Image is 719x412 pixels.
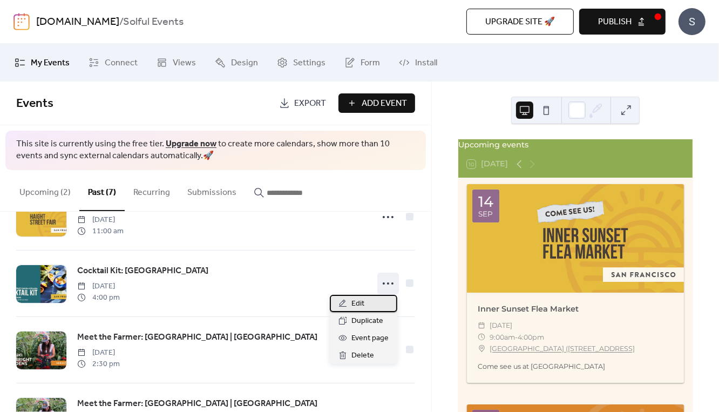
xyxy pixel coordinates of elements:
a: [DOMAIN_NAME] [36,12,119,32]
span: Connect [105,57,138,70]
div: Come see us at [GEOGRAPHIC_DATA] [467,362,684,372]
span: Meet the Farmer: [GEOGRAPHIC_DATA] | [GEOGRAPHIC_DATA] [77,397,317,410]
span: 4:00 pm [77,292,120,303]
span: Duplicate [351,315,383,328]
div: S [679,8,706,35]
a: Cocktail Kit: [GEOGRAPHIC_DATA] [77,264,208,278]
button: Upcoming (2) [11,170,79,210]
div: ​ [478,320,485,331]
b: Solful Events [123,12,184,32]
span: Edit [351,298,364,310]
button: Publish [579,9,666,35]
span: [DATE] [77,214,124,226]
span: Event page [351,332,389,345]
div: Inner Sunset Flea Market [467,303,684,315]
button: Past (7) [79,170,125,211]
a: Settings [269,48,334,77]
a: Views [148,48,204,77]
span: This site is currently using the free tier. to create more calendars, show more than 10 events an... [16,138,415,163]
span: 11:00 am [77,226,124,237]
button: Upgrade site 🚀 [466,9,574,35]
span: [DATE] [77,281,120,292]
span: 4:00pm [518,332,544,343]
span: Events [16,92,53,116]
div: ​ [478,332,485,343]
img: logo [13,13,30,30]
a: Form [336,48,388,77]
button: Add Event [338,93,415,113]
button: Recurring [125,170,179,210]
span: Cocktail Kit: [GEOGRAPHIC_DATA] [77,265,208,278]
div: ​ [478,343,485,354]
span: 2:30 pm [77,359,120,370]
span: Views [173,57,196,70]
a: Install [391,48,445,77]
span: Delete [351,349,374,362]
div: 14 [478,194,493,209]
a: Design [207,48,266,77]
a: Meet the Farmer: [GEOGRAPHIC_DATA] | [GEOGRAPHIC_DATA] [77,397,317,411]
a: Connect [80,48,146,77]
div: Upcoming events [458,139,693,151]
span: Export [294,97,326,110]
div: Sep [478,211,493,218]
span: Design [231,57,258,70]
span: My Events [31,57,70,70]
a: Export [271,93,334,113]
b: / [119,12,123,32]
a: [GEOGRAPHIC_DATA] ([STREET_ADDRESS] [490,343,635,354]
span: Install [415,57,437,70]
span: Publish [598,16,632,29]
span: Form [361,57,380,70]
a: Upgrade now [166,136,216,152]
a: My Events [6,48,78,77]
span: Meet the Farmer: [GEOGRAPHIC_DATA] | [GEOGRAPHIC_DATA] [77,331,317,344]
span: Upgrade site 🚀 [485,16,555,29]
span: 9:00am [490,332,515,343]
button: Submissions [179,170,245,210]
span: Add Event [362,97,407,110]
span: - [515,332,518,343]
a: Meet the Farmer: [GEOGRAPHIC_DATA] | [GEOGRAPHIC_DATA] [77,330,317,345]
span: Settings [293,57,325,70]
span: [DATE] [77,347,120,359]
span: [DATE] [490,320,512,331]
